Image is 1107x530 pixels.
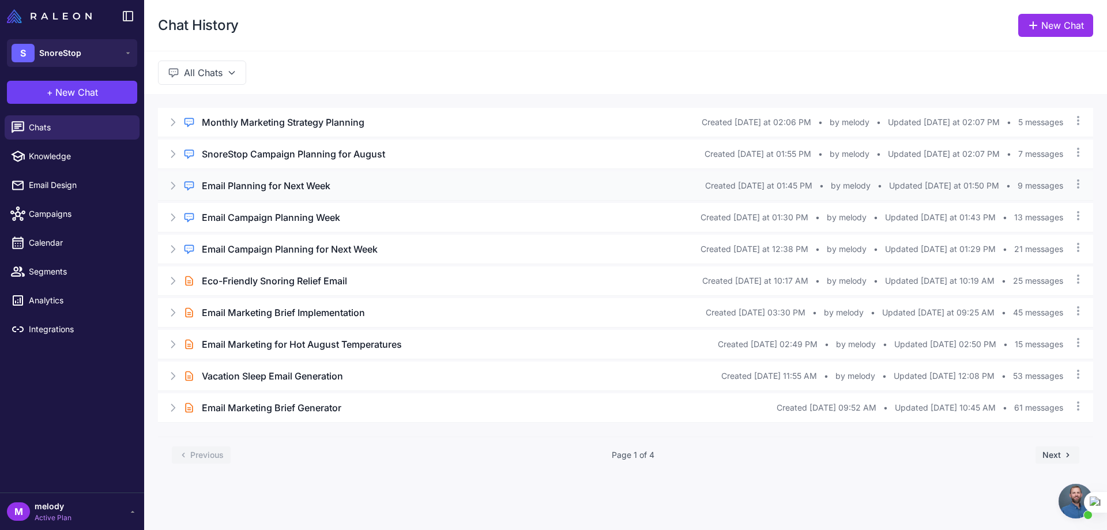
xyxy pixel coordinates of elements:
span: melody [35,500,71,513]
span: • [824,338,829,351]
span: by melody [827,275,867,287]
span: • [1003,243,1007,255]
span: Calendar [29,236,130,249]
div: M [7,502,30,521]
a: Integrations [5,317,140,341]
span: 15 messages [1015,338,1063,351]
span: • [818,148,823,160]
h3: Email Marketing Brief Generator [202,401,341,415]
a: Knowledge [5,144,140,168]
span: • [876,116,881,129]
span: 7 messages [1018,148,1063,160]
span: • [819,179,824,192]
span: by melody [831,179,871,192]
span: • [873,243,878,255]
span: 25 messages [1013,275,1063,287]
span: Segments [29,265,130,278]
span: Active Plan [35,513,71,523]
span: by melody [836,338,876,351]
span: Updated [DATE] at 02:07 PM [888,148,1000,160]
span: • [876,148,881,160]
span: • [1003,401,1007,414]
span: by melody [835,370,875,382]
span: Created [DATE] at 02:06 PM [702,116,811,129]
span: • [883,338,887,351]
div: S [12,44,35,62]
span: • [815,275,820,287]
span: • [1003,211,1007,224]
span: Created [DATE] at 01:45 PM [705,179,812,192]
span: 61 messages [1014,401,1063,414]
span: Updated [DATE] at 01:50 PM [889,179,999,192]
span: Updated [DATE] 10:45 AM [895,401,996,414]
span: Email Design [29,179,130,191]
span: • [873,275,878,287]
span: • [1007,148,1011,160]
span: by melody [830,116,869,129]
span: Updated [DATE] at 09:25 AM [882,306,995,319]
button: Next [1036,446,1079,464]
button: All Chats [158,61,246,85]
button: +New Chat [7,81,137,104]
button: SSnoreStop [7,39,137,67]
span: 9 messages [1018,179,1063,192]
span: • [815,243,820,255]
span: by melody [830,148,869,160]
span: Analytics [29,294,130,307]
span: • [873,211,878,224]
span: SnoreStop [39,47,81,59]
img: Raleon Logo [7,9,92,23]
h3: Email Marketing for Hot August Temperatures [202,337,402,351]
span: 45 messages [1013,306,1063,319]
span: Chats [29,121,130,134]
h3: Vacation Sleep Email Generation [202,369,343,383]
span: • [1006,179,1011,192]
span: • [878,179,882,192]
span: • [883,401,888,414]
span: • [1003,338,1008,351]
span: • [1001,275,1006,287]
span: Integrations [29,323,130,336]
span: Created [DATE] at 01:30 PM [701,211,808,224]
span: by melody [827,243,867,255]
span: 53 messages [1013,370,1063,382]
a: Chats [5,115,140,140]
span: 21 messages [1014,243,1063,255]
span: • [1001,370,1006,382]
a: Open chat [1059,484,1093,518]
a: Segments [5,260,140,284]
a: New Chat [1018,14,1093,37]
span: • [882,370,887,382]
span: Created [DATE] at 01:55 PM [705,148,811,160]
span: • [818,116,823,129]
span: Campaigns [29,208,130,220]
span: Updated [DATE] 12:08 PM [894,370,995,382]
h1: Chat History [158,16,239,35]
span: New Chat [55,85,98,99]
span: 5 messages [1018,116,1063,129]
button: Previous [172,446,231,464]
span: Updated [DATE] at 02:07 PM [888,116,1000,129]
span: Updated [DATE] at 01:29 PM [885,243,996,255]
span: Created [DATE] 03:30 PM [706,306,805,319]
span: Created [DATE] 02:49 PM [718,338,818,351]
a: Calendar [5,231,140,255]
h3: Monthly Marketing Strategy Planning [202,115,364,129]
span: by melody [827,211,867,224]
span: + [47,85,53,99]
span: Created [DATE] at 10:17 AM [702,275,808,287]
span: Updated [DATE] at 10:19 AM [885,275,995,287]
span: Page 1 of 4 [612,449,654,461]
span: • [1007,116,1011,129]
h3: Email Planning for Next Week [202,179,330,193]
span: Updated [DATE] at 01:43 PM [885,211,996,224]
span: Created [DATE] 11:55 AM [721,370,817,382]
span: by melody [824,306,864,319]
a: Email Design [5,173,140,197]
span: Created [DATE] at 12:38 PM [701,243,808,255]
a: Campaigns [5,202,140,226]
span: Knowledge [29,150,130,163]
span: • [812,306,817,319]
span: • [871,306,875,319]
span: • [1001,306,1006,319]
